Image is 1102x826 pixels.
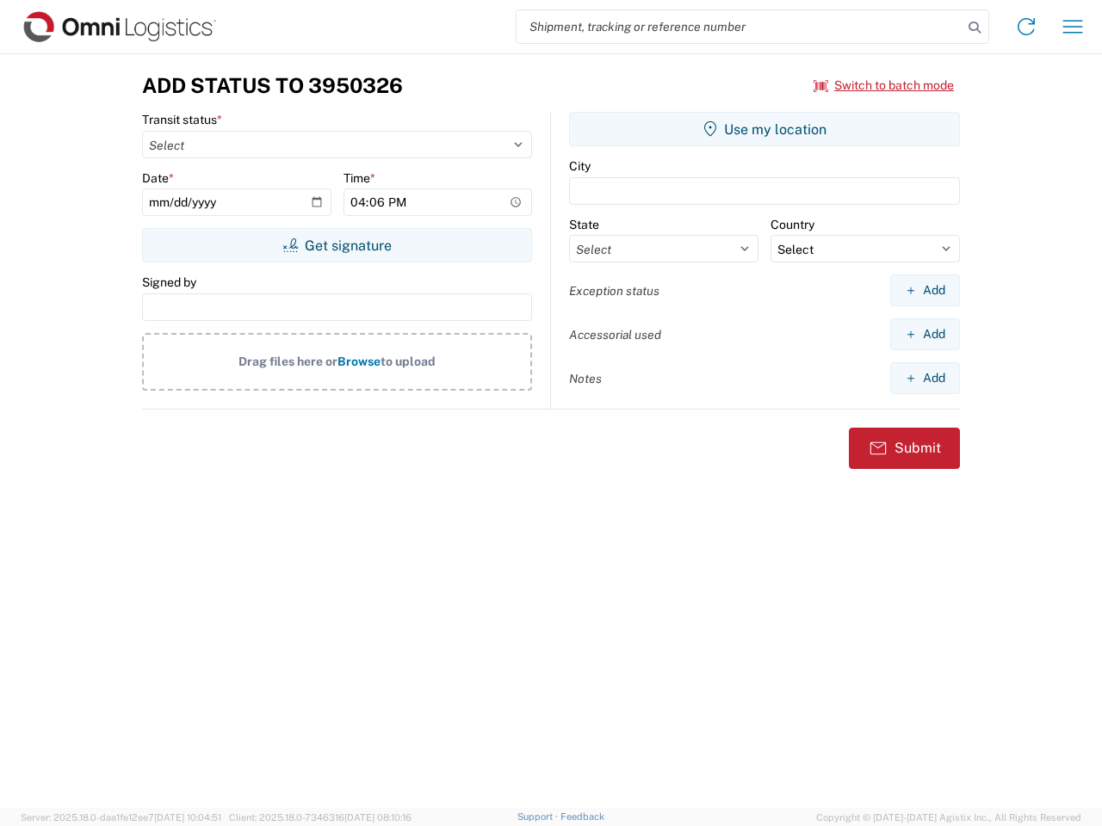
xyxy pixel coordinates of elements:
[569,327,661,342] label: Accessorial used
[517,10,963,43] input: Shipment, tracking or reference number
[517,811,560,822] a: Support
[814,71,954,100] button: Switch to batch mode
[569,158,591,174] label: City
[890,318,960,350] button: Add
[154,812,221,823] span: [DATE] 10:04:51
[381,354,436,368] span: to upload
[142,112,222,127] label: Transit status
[890,274,960,306] button: Add
[816,810,1081,825] span: Copyright © [DATE]-[DATE] Agistix Inc., All Rights Reserved
[21,812,221,823] span: Server: 2025.18.0-daa1fe12ee7
[569,112,960,146] button: Use my location
[142,274,196,290] label: Signed by
[569,371,602,386] label: Notes
[560,811,604,822] a: Feedback
[344,812,412,823] span: [DATE] 08:10:16
[142,73,403,98] h3: Add Status to 3950326
[890,362,960,394] button: Add
[849,428,960,469] button: Submit
[142,228,532,262] button: Get signature
[337,354,381,368] span: Browse
[229,812,412,823] span: Client: 2025.18.0-7346316
[344,170,375,186] label: Time
[238,354,337,368] span: Drag files here or
[771,217,814,232] label: Country
[569,217,599,232] label: State
[569,283,659,299] label: Exception status
[142,170,174,186] label: Date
